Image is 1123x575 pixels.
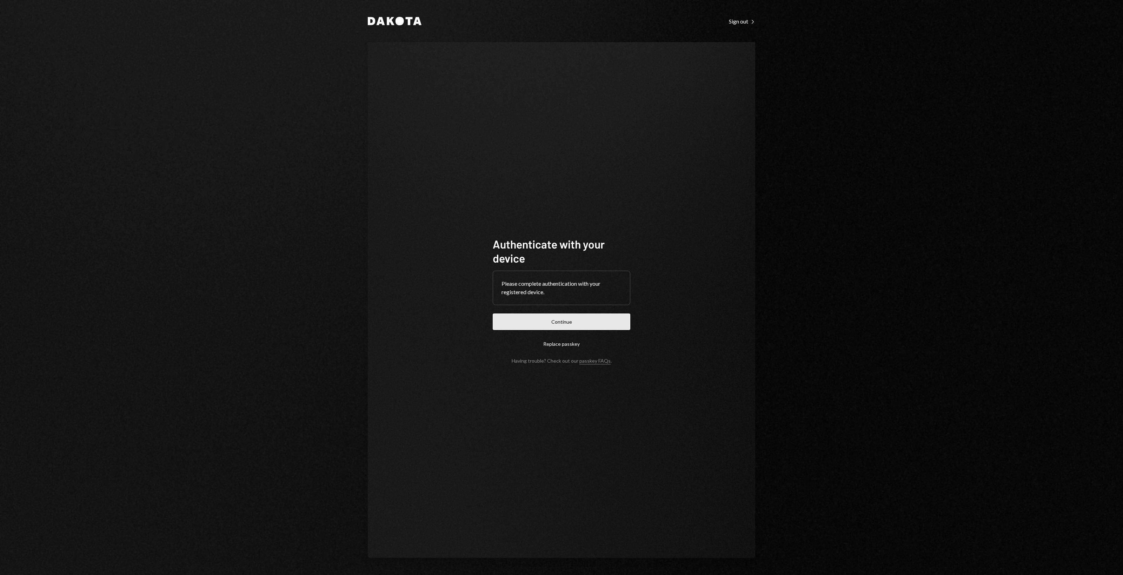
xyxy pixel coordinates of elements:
button: Continue [493,313,630,330]
button: Replace passkey [493,336,630,352]
div: Sign out [729,18,755,25]
a: passkey FAQs [579,358,611,364]
h1: Authenticate with your device [493,237,630,265]
div: Please complete authentication with your registered device. [501,279,622,296]
a: Sign out [729,17,755,25]
div: Having trouble? Check out our . [512,358,612,364]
